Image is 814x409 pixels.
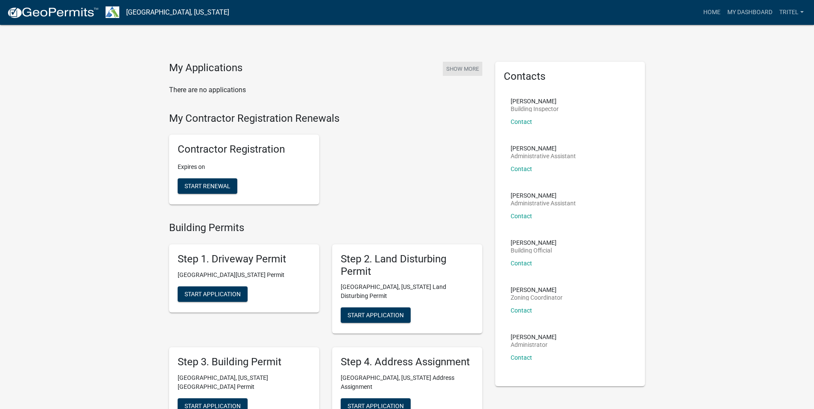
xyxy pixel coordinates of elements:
p: [GEOGRAPHIC_DATA], [US_STATE][GEOGRAPHIC_DATA] Permit [178,373,311,391]
a: Home [700,4,724,21]
a: TriTEL [776,4,807,21]
p: Administrative Assistant [511,200,576,206]
button: Start Application [341,307,411,323]
p: [PERSON_NAME] [511,98,559,104]
p: [PERSON_NAME] [511,334,557,340]
a: Contact [511,260,532,267]
span: Start Application [348,312,404,319]
a: Contact [511,307,532,314]
h4: My Applications [169,62,242,75]
img: Troup County, Georgia [106,6,119,18]
p: [GEOGRAPHIC_DATA], [US_STATE] Land Disturbing Permit [341,283,474,301]
h4: Building Permits [169,222,482,234]
h5: Step 3. Building Permit [178,356,311,368]
a: [GEOGRAPHIC_DATA], [US_STATE] [126,5,229,20]
button: Start Application [178,286,248,302]
p: Expires on [178,162,311,171]
p: [PERSON_NAME] [511,287,563,293]
p: Administrative Assistant [511,153,576,159]
a: Contact [511,354,532,361]
p: [PERSON_NAME] [511,192,576,198]
p: [PERSON_NAME] [511,145,576,151]
p: There are no applications [169,85,482,95]
p: [GEOGRAPHIC_DATA], [US_STATE] Address Assignment [341,373,474,391]
h5: Step 1. Driveway Permit [178,253,311,265]
p: Administrator [511,342,557,348]
span: Start Application [185,290,241,297]
p: Zoning Coordinator [511,295,563,301]
a: My Dashboard [724,4,776,21]
h4: My Contractor Registration Renewals [169,112,482,125]
button: Show More [443,62,482,76]
p: [GEOGRAPHIC_DATA][US_STATE] Permit [178,271,311,280]
button: Start Renewal [178,178,237,194]
p: Building Inspector [511,106,559,112]
span: Start Renewal [185,183,230,189]
a: Contact [511,118,532,125]
wm-registration-list-section: My Contractor Registration Renewals [169,112,482,212]
h5: Contractor Registration [178,143,311,156]
h5: Step 4. Address Assignment [341,356,474,368]
a: Contact [511,213,532,220]
h5: Contacts [504,70,637,83]
a: Contact [511,165,532,172]
p: [PERSON_NAME] [511,240,557,246]
h5: Step 2. Land Disturbing Permit [341,253,474,278]
p: Building Official [511,247,557,253]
